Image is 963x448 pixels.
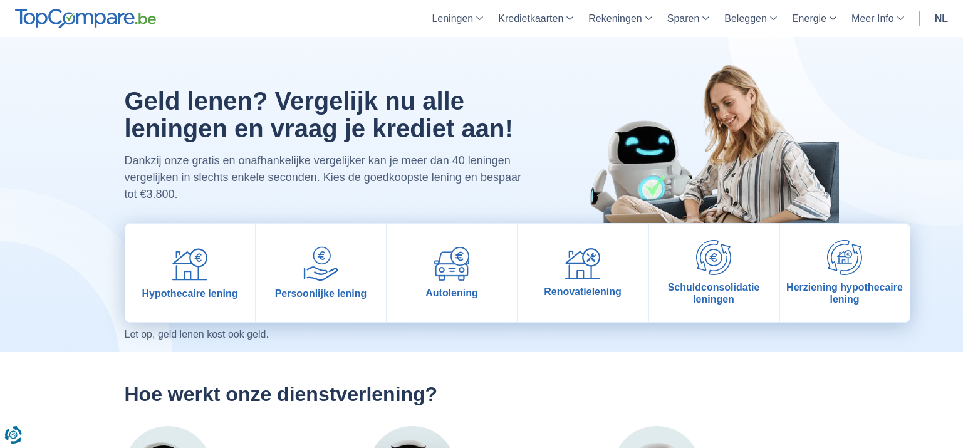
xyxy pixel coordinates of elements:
span: Renovatielening [544,286,622,298]
img: Herziening hypothecaire lening [827,240,862,275]
img: Renovatielening [565,248,600,280]
span: Persoonlijke lening [275,288,367,300]
a: Autolening [387,224,517,322]
img: TopCompare [15,9,156,29]
img: Autolening [434,247,469,281]
span: Hypothecaire lening [142,288,238,300]
img: Persoonlijke lening [303,246,338,281]
h2: Hoe werkt onze dienstverlening? [125,382,839,406]
h1: Geld lenen? Vergelijk nu alle leningen en vraag je krediet aan! [125,87,534,142]
a: Hypothecaire lening [125,224,255,322]
span: Herziening hypothecaire lening [785,281,905,305]
a: Persoonlijke lening [256,224,386,322]
a: Schuldconsolidatie leningen [649,224,779,322]
a: Renovatielening [518,224,648,322]
img: image-hero [563,37,839,278]
img: Schuldconsolidatie leningen [696,240,731,275]
span: Schuldconsolidatie leningen [654,281,774,305]
p: Dankzij onze gratis en onafhankelijke vergelijker kan je meer dan 40 leningen vergelijken in slec... [125,152,534,203]
span: Autolening [425,287,478,299]
a: Herziening hypothecaire lening [780,224,910,322]
img: Hypothecaire lening [172,246,207,281]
